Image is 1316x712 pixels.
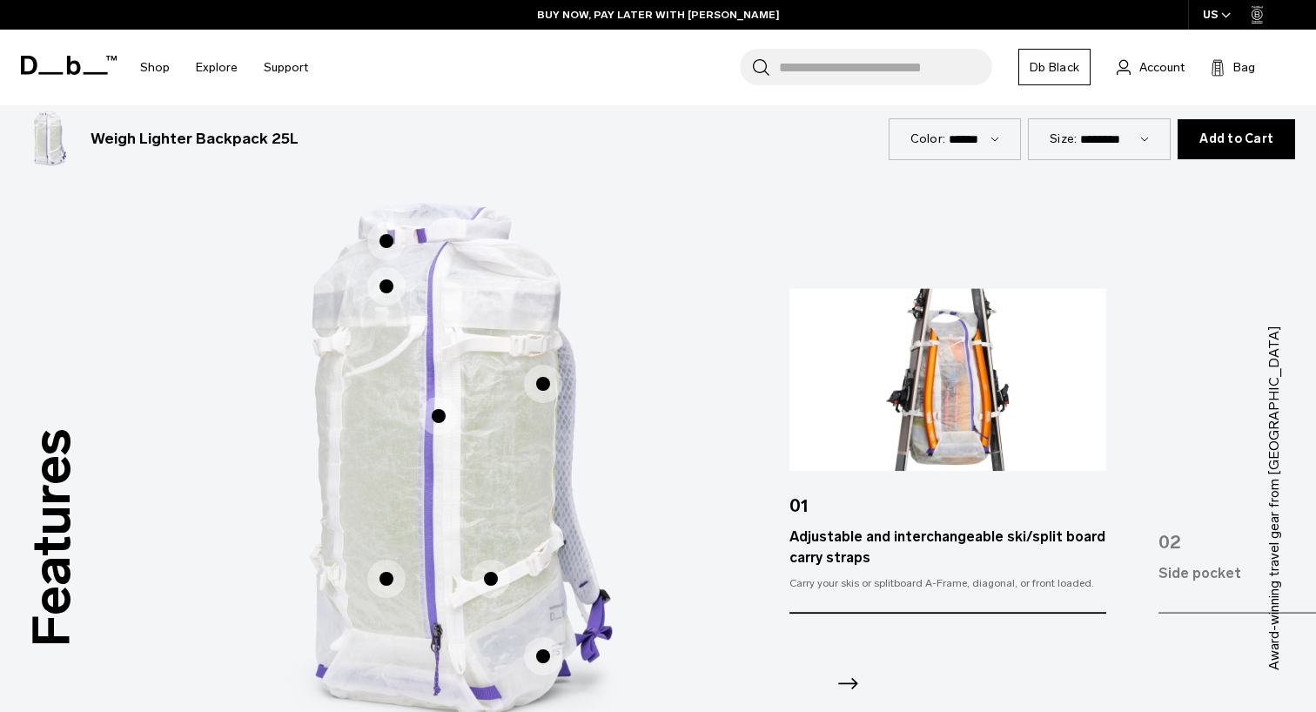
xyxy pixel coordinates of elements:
[1050,130,1077,148] label: Size:
[196,37,238,98] a: Explore
[1211,57,1255,77] button: Bag
[127,30,321,105] nav: Main Navigation
[789,471,1106,527] div: 01
[21,111,77,167] img: Weigh_Lighter_Backpack_25L_1.png
[834,669,857,708] div: Next slide
[264,37,308,98] a: Support
[910,130,946,148] label: Color:
[789,289,1106,614] div: 1 / 7
[537,7,780,23] a: BUY NOW, PAY LATER WITH [PERSON_NAME]
[789,575,1106,591] div: Carry your skis or splitboard A-Frame, diagonal, or front loaded.
[1139,58,1185,77] span: Account
[1018,49,1091,85] a: Db Black
[140,37,170,98] a: Shop
[1233,58,1255,77] span: Bag
[1117,57,1185,77] a: Account
[1199,132,1273,146] span: Add to Cart
[1178,119,1295,159] button: Add to Cart
[12,429,92,648] h3: Features
[91,128,299,151] h3: Weigh Lighter Backpack 25L
[789,527,1106,568] div: Adjustable and interchangeable ski/split board carry straps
